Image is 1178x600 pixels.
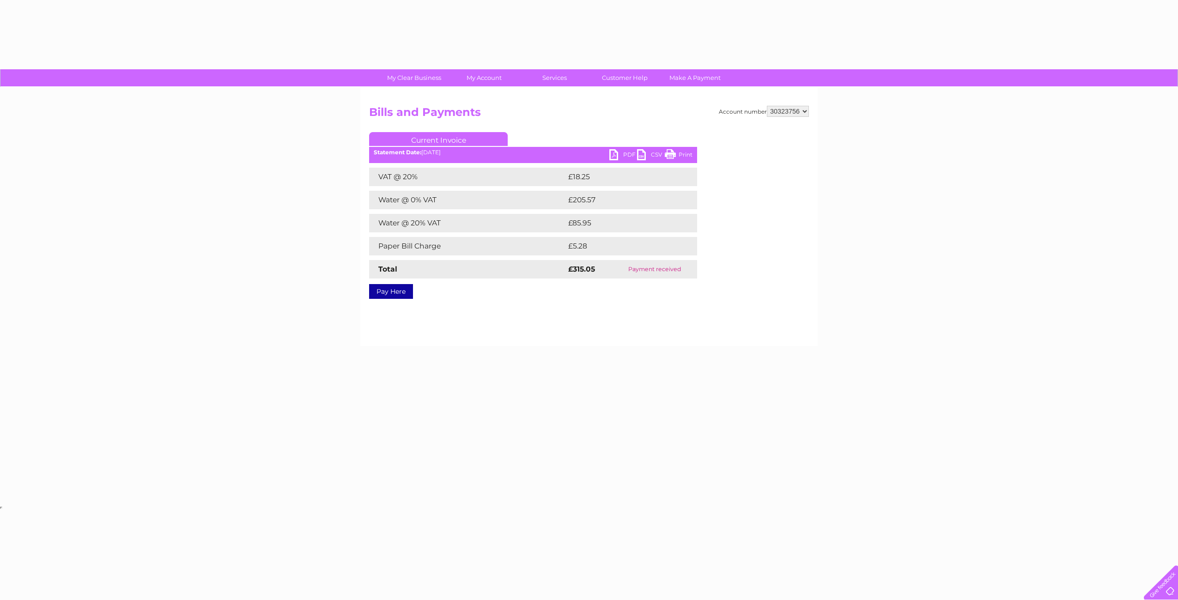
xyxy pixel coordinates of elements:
[566,214,678,232] td: £85.95
[613,260,697,279] td: Payment received
[566,168,678,186] td: £18.25
[566,191,680,209] td: £205.57
[446,69,522,86] a: My Account
[657,69,733,86] a: Make A Payment
[369,106,809,123] h2: Bills and Payments
[369,237,566,255] td: Paper Bill Charge
[378,265,397,273] strong: Total
[374,149,421,156] b: Statement Date:
[719,106,809,117] div: Account number
[568,265,595,273] strong: £315.05
[369,214,566,232] td: Water @ 20% VAT
[376,69,452,86] a: My Clear Business
[566,237,675,255] td: £5.28
[369,132,508,146] a: Current Invoice
[369,149,697,156] div: [DATE]
[637,149,665,163] a: CSV
[609,149,637,163] a: PDF
[369,168,566,186] td: VAT @ 20%
[369,191,566,209] td: Water @ 0% VAT
[587,69,663,86] a: Customer Help
[369,284,413,299] a: Pay Here
[665,149,692,163] a: Print
[516,69,593,86] a: Services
